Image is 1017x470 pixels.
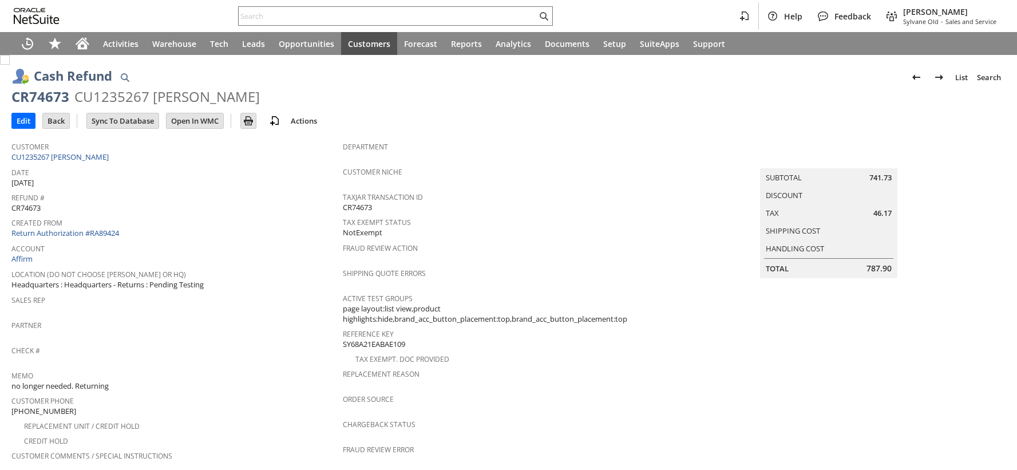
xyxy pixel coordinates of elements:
a: Order Source [343,394,394,404]
input: Search [239,9,537,23]
a: Tech [203,32,235,55]
a: Sales Rep [11,295,45,305]
a: Department [343,142,388,152]
span: 46.17 [873,208,892,219]
svg: logo [14,8,60,24]
input: Back [43,113,69,128]
a: Search [972,68,1006,86]
a: Tax Exempt Status [343,218,411,227]
a: Handling Cost [766,243,824,254]
span: [PERSON_NAME] [903,6,996,17]
a: Total [766,263,789,274]
a: Partner [11,321,41,330]
span: Documents [545,38,589,49]
a: Forecast [397,32,444,55]
a: Subtotal [766,172,802,183]
a: Customer Phone [11,396,74,406]
a: Replacement Unit / Credit Hold [24,421,140,431]
img: Next [932,70,946,84]
svg: Home [76,37,89,50]
span: Setup [603,38,626,49]
a: Customers [341,32,397,55]
span: Support [693,38,725,49]
span: SuiteApps [640,38,679,49]
a: Home [69,32,96,55]
div: CU1235267 [PERSON_NAME] [74,88,260,106]
a: Support [686,32,732,55]
a: Shipping Quote Errors [343,268,426,278]
a: Reference Key [343,329,394,339]
span: 787.90 [866,263,892,274]
span: Activities [103,38,138,49]
a: Warehouse [145,32,203,55]
input: Sync To Database [87,113,159,128]
a: Location (Do Not choose [PERSON_NAME] or HQ) [11,270,186,279]
input: Print [241,113,256,128]
span: Customers [348,38,390,49]
a: Tax [766,208,779,218]
span: Leads [242,38,265,49]
h1: Cash Refund [34,66,112,85]
span: Headquarters : Headquarters - Returns : Pending Testing [11,279,204,290]
a: Refund # [11,193,45,203]
span: page layout:list view,product highlights:hide,brand_acc_button_placement:top,brand_acc_button_pla... [343,303,668,325]
div: Shortcuts [41,32,69,55]
span: Help [784,11,802,22]
a: Recent Records [14,32,41,55]
a: List [951,68,972,86]
a: Memo [11,371,33,381]
a: Tax Exempt. Doc Provided [355,354,449,364]
a: Date [11,168,29,177]
a: Fraud Review Error [343,445,414,455]
div: CR74673 [11,88,69,106]
a: Check # [11,346,40,356]
span: Feedback [834,11,871,22]
span: CR74673 [11,203,41,214]
a: Replacement reason [343,369,420,379]
span: [PHONE_NUMBER] [11,406,76,417]
a: Fraud Review Action [343,243,418,253]
span: Sales and Service [945,17,996,26]
a: Customer Niche [343,167,402,177]
a: Activities [96,32,145,55]
span: 741.73 [869,172,892,183]
span: no longer needed. Returning [11,381,109,392]
a: Customer Comments / Special Instructions [11,451,172,461]
span: Analytics [496,38,531,49]
a: Return Authorization #RA89424 [11,228,119,238]
svg: Shortcuts [48,37,62,50]
input: Edit [12,113,35,128]
caption: Summary [760,150,897,168]
a: Reports [444,32,489,55]
span: SY68A21EABAE109 [343,339,405,350]
img: Quick Find [118,70,132,84]
a: Active Test Groups [343,294,413,303]
span: Reports [451,38,482,49]
svg: Search [537,9,551,23]
a: Opportunities [272,32,341,55]
span: [DATE] [11,177,34,188]
a: TaxJar Transaction ID [343,192,423,202]
a: Discount [766,190,802,200]
a: Documents [538,32,596,55]
a: Analytics [489,32,538,55]
a: Created From [11,218,62,228]
a: Chargeback Status [343,420,415,429]
span: - [941,17,943,26]
a: CU1235267 [PERSON_NAME] [11,152,112,162]
span: CR74673 [343,202,372,213]
img: add-record.svg [268,114,282,128]
a: SuiteApps [633,32,686,55]
span: Opportunities [279,38,334,49]
a: Account [11,244,45,254]
a: Credit Hold [24,436,68,446]
a: Affirm [11,254,33,264]
span: Warehouse [152,38,196,49]
svg: Recent Records [21,37,34,50]
span: Tech [210,38,228,49]
span: Forecast [404,38,437,49]
span: NotExempt [343,227,382,238]
img: Print [242,114,255,128]
img: Previous [909,70,923,84]
span: Sylvane Old [903,17,939,26]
